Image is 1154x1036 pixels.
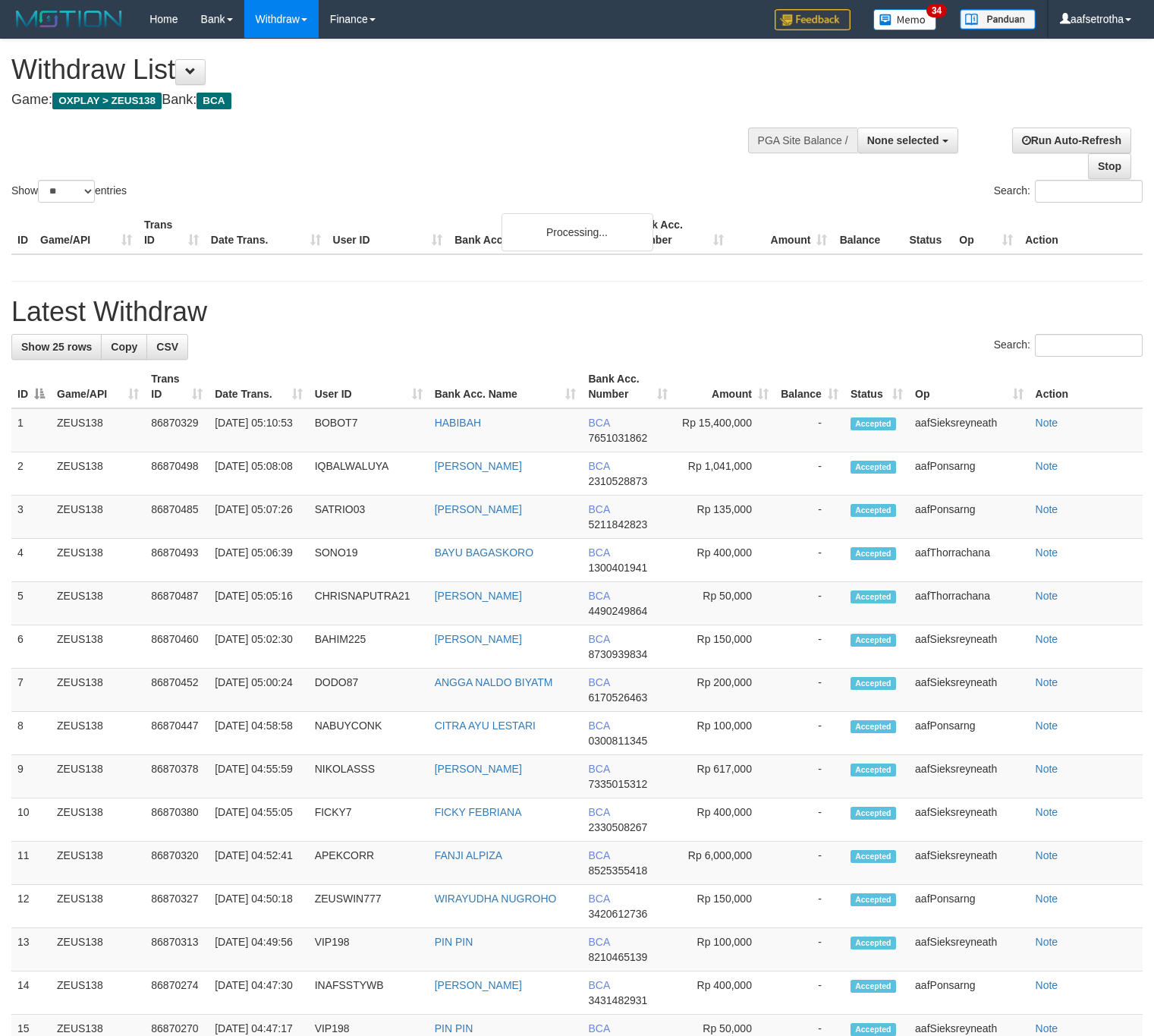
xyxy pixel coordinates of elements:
[857,128,958,153] button: None selected
[851,634,896,647] span: Accepted
[588,1022,609,1034] span: BCA
[51,842,145,885] td: ZEUS138
[775,971,844,1015] td: -
[309,496,429,539] td: SATRIO03
[588,735,647,747] span: Copy 0300811345 to clipboard
[588,893,609,905] span: BCA
[588,908,647,920] span: Copy 3420612736 to clipboard
[309,885,429,928] td: ZEUSWIN777
[674,669,775,712] td: Rp 200,000
[11,842,51,885] td: 11
[309,928,429,971] td: VIP198
[145,669,209,712] td: 86870452
[51,625,145,669] td: ZEUS138
[11,928,51,971] td: 13
[448,211,625,254] th: Bank Acc. Name
[145,842,209,885] td: 86870320
[309,408,429,452] td: BOBOT7
[909,755,1029,798] td: aafSieksreyneath
[309,712,429,755] td: NABUYCONK
[309,582,429,625] td: CHRISNAPUTRA21
[588,546,609,559] span: BCA
[775,539,844,582] td: -
[309,625,429,669] td: BAHIM225
[146,334,188,360] a: CSV
[588,475,647,487] span: Copy 2310528873 to clipboard
[775,9,851,30] img: Feedback.jpg
[145,885,209,928] td: 86870327
[1036,936,1058,948] a: Note
[309,669,429,712] td: DODO87
[11,755,51,798] td: 9
[909,625,1029,669] td: aafSieksreyneath
[145,755,209,798] td: 86870378
[1036,893,1058,905] a: Note
[209,365,308,408] th: Date Trans.: activate to sort column ascending
[1036,633,1058,645] a: Note
[145,928,209,971] td: 86870313
[851,764,896,776] span: Accepted
[1036,417,1058,429] a: Note
[588,778,647,790] span: Copy 7335015312 to clipboard
[588,936,609,948] span: BCA
[588,562,647,574] span: Copy 1300401941 to clipboard
[51,365,145,408] th: Game/API: activate to sort column ascending
[775,582,844,625] td: -
[909,452,1029,496] td: aafPonsarng
[775,452,844,496] td: -
[197,93,231,109] span: BCA
[867,134,939,146] span: None selected
[588,503,609,515] span: BCA
[909,842,1029,885] td: aafSieksreyneath
[435,633,522,645] a: [PERSON_NAME]
[994,180,1143,203] label: Search:
[851,850,896,863] span: Accepted
[51,496,145,539] td: ZEUS138
[588,691,647,704] span: Copy 6170526463 to clipboard
[145,408,209,452] td: 86870329
[833,211,903,254] th: Balance
[588,979,609,991] span: BCA
[588,590,609,602] span: BCA
[101,334,147,360] a: Copy
[588,864,647,877] span: Copy 8525355418 to clipboard
[730,211,834,254] th: Amount
[851,980,896,993] span: Accepted
[1036,849,1058,861] a: Note
[674,625,775,669] td: Rp 150,000
[1036,546,1058,559] a: Note
[145,496,209,539] td: 86870485
[873,9,937,30] img: Button%20Memo.svg
[309,842,429,885] td: APEKCORR
[11,798,51,842] td: 10
[209,539,308,582] td: [DATE] 05:06:39
[435,417,481,429] a: HABIBAH
[309,539,429,582] td: SONO19
[674,452,775,496] td: Rp 1,041,000
[1036,503,1058,515] a: Note
[588,849,609,861] span: BCA
[309,365,429,408] th: User ID: activate to sort column ascending
[209,452,308,496] td: [DATE] 05:08:08
[851,461,896,474] span: Accepted
[748,128,857,153] div: PGA Site Balance /
[502,213,653,251] div: Processing...
[626,211,730,254] th: Bank Acc. Number
[435,936,473,948] a: PIN PIN
[51,798,145,842] td: ZEUS138
[903,211,953,254] th: Status
[1036,460,1058,472] a: Note
[145,365,209,408] th: Trans ID: activate to sort column ascending
[674,582,775,625] td: Rp 50,000
[926,4,947,17] span: 34
[775,885,844,928] td: -
[674,798,775,842] td: Rp 400,000
[851,417,896,430] span: Accepted
[909,798,1029,842] td: aafSieksreyneath
[51,928,145,971] td: ZEUS138
[1035,180,1143,203] input: Search:
[111,341,137,353] span: Copy
[309,798,429,842] td: FICKY7
[909,582,1029,625] td: aafThorrachana
[909,971,1029,1015] td: aafPonsarng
